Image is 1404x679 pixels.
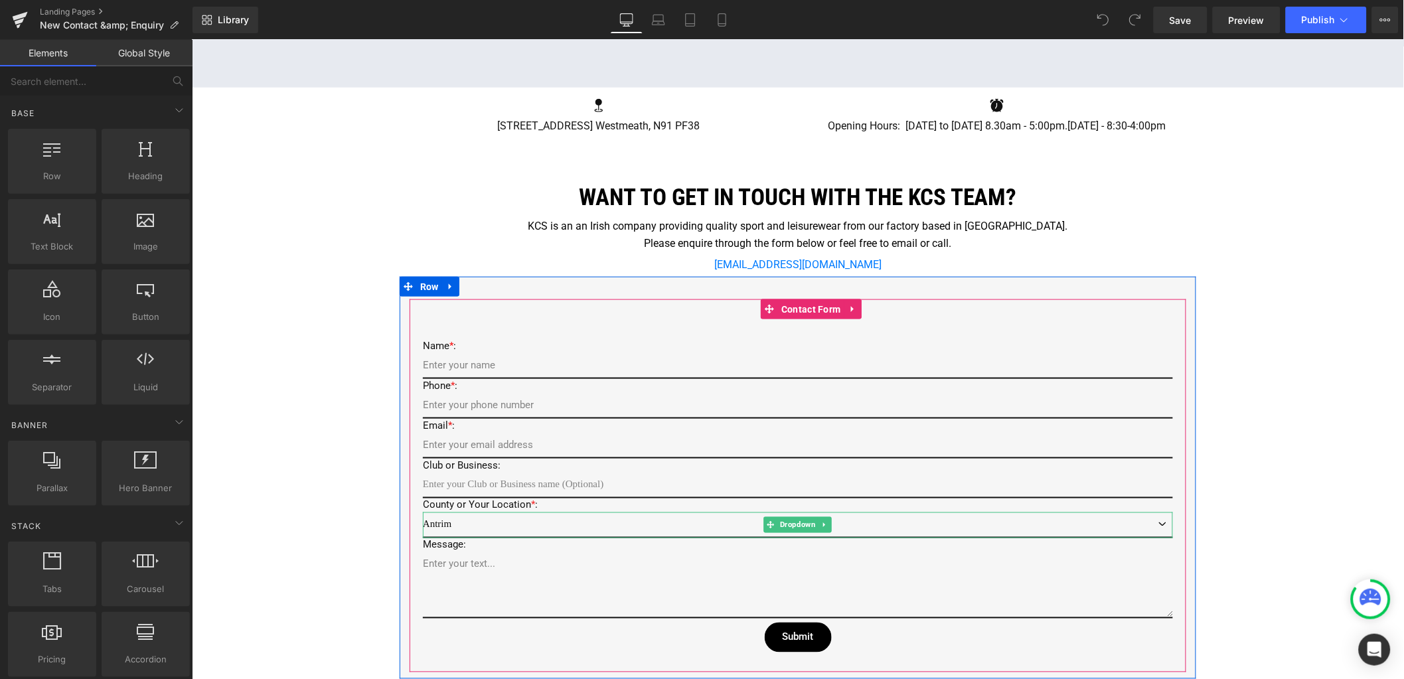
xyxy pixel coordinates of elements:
[1170,13,1192,27] span: Save
[231,313,981,339] input: Enter your name
[40,20,164,31] span: New Contact &amp; Enquiry
[12,582,92,596] span: Tabs
[231,299,981,313] p: Name :
[106,380,186,394] span: Liquid
[1090,7,1117,33] button: Undo
[1372,7,1399,33] button: More
[106,481,186,495] span: Hero Banner
[106,169,186,183] span: Heading
[453,197,760,210] span: Please enquire through the form below or feel free to email or call.
[106,582,186,596] span: Carousel
[674,7,706,33] a: Tablet
[12,310,92,324] span: Icon
[106,652,186,666] span: Accordion
[231,433,981,459] input: Enter your Club or Business name (Optional)
[96,40,193,66] a: Global Style
[231,379,981,393] p: Email :
[653,260,670,279] a: Expand / Collapse
[218,178,994,195] p: KCS is an an Irish company providing quality sport and leisurewear from our factory based in [GEO...
[106,240,186,254] span: Image
[10,520,42,532] span: Stack
[12,652,92,666] span: Pricing
[522,218,690,231] a: [EMAIL_ADDRESS][DOMAIN_NAME]
[12,380,92,394] span: Separator
[616,79,994,94] p: Opening Hours: [DATE] to [DATE] 8.30am - 5:00pm.
[627,477,641,493] a: Expand / Collapse
[12,240,92,254] span: Text Block
[218,79,596,94] p: [STREET_ADDRESS] Westmeath, N91 PF38
[585,477,626,493] span: Dropdown
[611,7,643,33] a: Desktop
[106,310,186,324] span: Button
[12,481,92,495] span: Parallax
[1286,7,1367,33] button: Publish
[225,237,250,257] span: Row
[387,144,825,171] strong: want to get in touch with the kcs team?
[231,459,981,473] p: County or Your Location :
[1302,15,1335,25] span: Publish
[10,419,49,431] span: Banner
[1122,7,1148,33] button: Redo
[231,419,981,433] p: Club or Business:
[1213,7,1281,33] a: Preview
[573,583,640,613] button: Submit
[876,80,975,92] span: [DATE] - 8:30-4:00pm
[586,260,653,279] span: Contact Form
[231,498,981,512] p: Message:
[1229,13,1265,27] span: Preview
[643,7,674,33] a: Laptop
[193,7,258,33] a: New Library
[231,339,981,353] p: Phone :
[218,14,249,26] span: Library
[12,169,92,183] span: Row
[231,353,981,379] input: Enter your phone number
[231,393,981,419] input: Enter your email address
[706,7,738,33] a: Mobile
[1359,634,1391,666] div: Open Intercom Messenger
[40,7,193,17] a: Landing Pages
[250,237,268,257] a: Expand / Collapse
[10,107,36,119] span: Base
